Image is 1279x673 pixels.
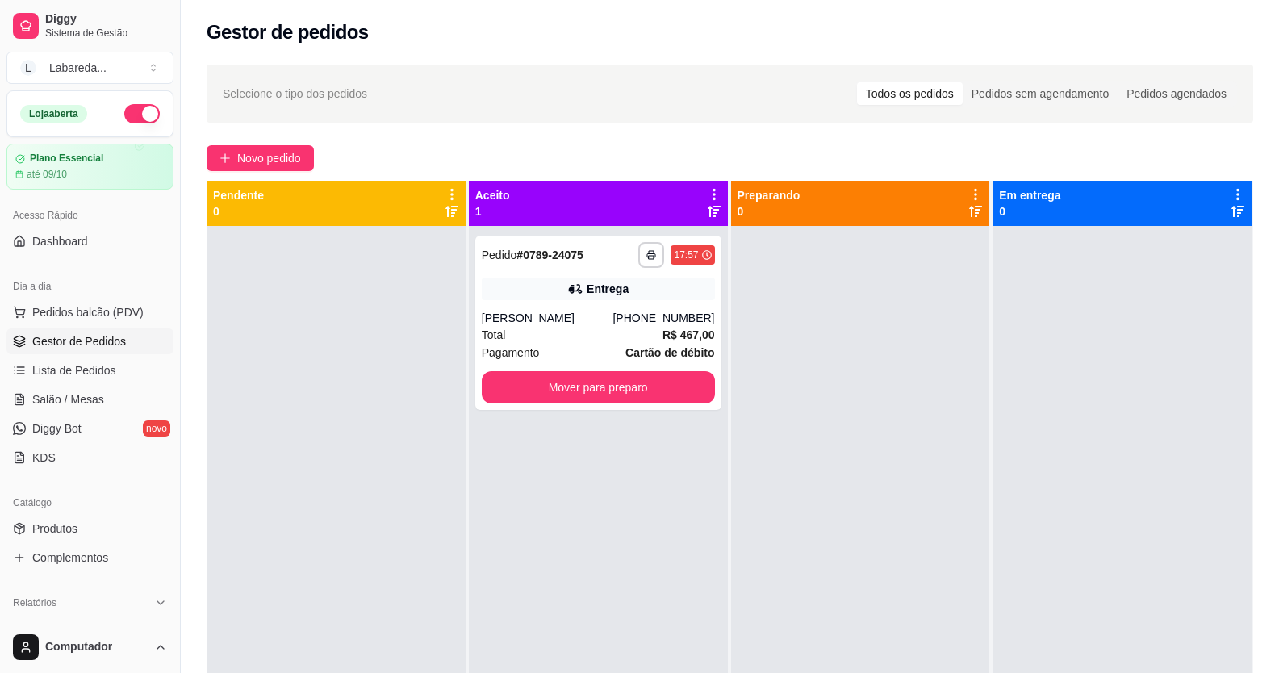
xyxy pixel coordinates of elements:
p: Aceito [475,187,510,203]
span: Relatórios de vendas [32,621,139,637]
span: L [20,60,36,76]
strong: R$ 467,00 [662,328,715,341]
button: Mover para preparo [482,371,715,403]
span: Pedidos balcão (PDV) [32,304,144,320]
a: Gestor de Pedidos [6,328,173,354]
span: Pagamento [482,344,540,362]
span: Complementos [32,550,108,566]
a: Produtos [6,516,173,541]
div: 17:57 [674,249,698,261]
span: Diggy [45,12,167,27]
div: Catálogo [6,490,173,516]
strong: Cartão de débito [625,346,714,359]
span: Novo pedido [237,149,301,167]
span: KDS [32,449,56,466]
div: [PHONE_NUMBER] [612,310,714,326]
button: Pedidos balcão (PDV) [6,299,173,325]
a: Plano Essencialaté 09/10 [6,144,173,190]
p: 0 [213,203,264,219]
a: Lista de Pedidos [6,357,173,383]
span: Selecione o tipo dos pedidos [223,85,367,102]
button: Computador [6,628,173,667]
div: Loja aberta [20,105,87,123]
p: 0 [999,203,1060,219]
h2: Gestor de pedidos [207,19,369,45]
article: até 09/10 [27,168,67,181]
button: Alterar Status [124,104,160,123]
span: Pedido [482,249,517,261]
div: Entrega [587,281,629,297]
span: Diggy Bot [32,420,82,437]
a: Salão / Mesas [6,387,173,412]
span: Total [482,326,506,344]
p: Em entrega [999,187,1060,203]
p: 0 [738,203,800,219]
button: Select a team [6,52,173,84]
div: Pedidos agendados [1118,82,1235,105]
p: 1 [475,203,510,219]
a: Relatórios de vendas [6,616,173,642]
div: [PERSON_NAME] [482,310,613,326]
div: Pedidos sem agendamento [963,82,1118,105]
div: Todos os pedidos [857,82,963,105]
a: DiggySistema de Gestão [6,6,173,45]
span: Lista de Pedidos [32,362,116,378]
a: Diggy Botnovo [6,416,173,441]
p: Pendente [213,187,264,203]
span: Sistema de Gestão [45,27,167,40]
div: Acesso Rápido [6,203,173,228]
span: Gestor de Pedidos [32,333,126,349]
div: Dia a dia [6,274,173,299]
span: Computador [45,640,148,654]
strong: # 0789-24075 [516,249,583,261]
span: plus [219,153,231,164]
span: Salão / Mesas [32,391,104,408]
div: Labareda ... [49,60,107,76]
article: Plano Essencial [30,153,103,165]
span: Dashboard [32,233,88,249]
span: Produtos [32,520,77,537]
span: Relatórios [13,596,56,609]
a: Complementos [6,545,173,571]
p: Preparando [738,187,800,203]
a: Dashboard [6,228,173,254]
button: Novo pedido [207,145,314,171]
a: KDS [6,445,173,470]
